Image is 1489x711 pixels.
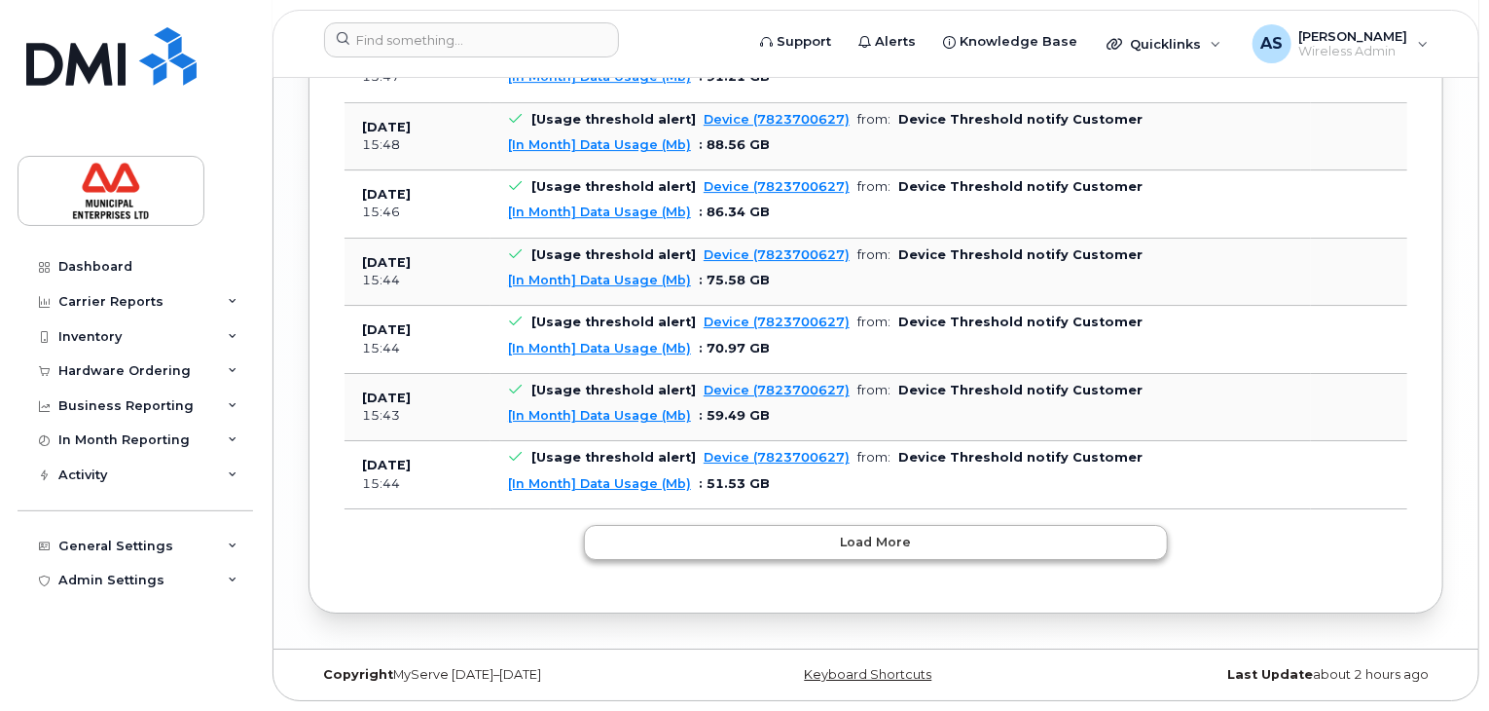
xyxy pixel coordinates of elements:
span: [PERSON_NAME] [1299,28,1408,44]
input: Find something... [324,22,619,57]
span: : 86.34 GB [699,205,770,219]
a: [In Month] Data Usage (Mb) [508,408,691,423]
div: about 2 hours ago [1065,667,1443,683]
a: Device (7823700627) [704,179,850,194]
b: [DATE] [362,187,411,202]
div: 15:44 [362,475,473,493]
span: : 51.53 GB [699,476,770,491]
b: Device Threshold notify Customer [898,383,1143,397]
span: Wireless Admin [1299,44,1408,59]
span: : 59.49 GB [699,408,770,423]
b: [Usage threshold alert] [531,315,696,329]
strong: Copyright [323,667,393,682]
a: Support [746,22,845,61]
a: Alerts [845,22,929,61]
span: from: [857,450,890,465]
b: [DATE] [362,322,411,337]
a: Device (7823700627) [704,247,850,262]
span: Load more [841,533,912,551]
b: [Usage threshold alert] [531,383,696,397]
a: Device (7823700627) [704,383,850,397]
span: : 70.97 GB [699,341,770,355]
span: Alerts [875,32,916,52]
a: Device (7823700627) [704,315,850,329]
a: [In Month] Data Usage (Mb) [508,273,691,287]
div: Arun Singla [1239,24,1442,63]
b: Device Threshold notify Customer [898,450,1143,465]
span: from: [857,112,890,127]
a: Device (7823700627) [704,450,850,465]
a: [In Month] Data Usage (Mb) [508,137,691,152]
span: Quicklinks [1130,36,1201,52]
span: from: [857,383,890,397]
b: [DATE] [362,255,411,270]
a: [In Month] Data Usage (Mb) [508,341,691,355]
b: [DATE] [362,391,411,405]
a: Device (7823700627) [704,112,850,127]
span: AS [1260,32,1283,56]
div: 15:43 [362,407,473,425]
div: 15:48 [362,136,473,154]
b: [Usage threshold alert] [531,112,696,127]
b: Device Threshold notify Customer [898,315,1143,329]
strong: Last Update [1227,667,1313,682]
a: [In Month] Data Usage (Mb) [508,476,691,491]
b: Device Threshold notify Customer [898,247,1143,262]
a: Keyboard Shortcuts [804,667,931,682]
a: [In Month] Data Usage (Mb) [508,205,691,219]
b: [DATE] [362,120,411,134]
a: Knowledge Base [929,22,1091,61]
b: [Usage threshold alert] [531,450,696,465]
span: from: [857,315,890,329]
b: [Usage threshold alert] [531,247,696,262]
span: Support [777,32,831,52]
span: : 75.58 GB [699,273,770,287]
span: Knowledge Base [960,32,1077,52]
div: MyServe [DATE]–[DATE] [309,667,687,683]
button: Load more [584,525,1168,560]
span: from: [857,179,890,194]
div: Quicklinks [1093,24,1235,63]
div: 15:44 [362,272,473,289]
span: from: [857,247,890,262]
div: 15:46 [362,204,473,221]
span: : 88.56 GB [699,137,770,152]
b: [Usage threshold alert] [531,179,696,194]
b: Device Threshold notify Customer [898,112,1143,127]
b: [DATE] [362,458,411,472]
div: 15:44 [362,340,473,357]
b: Device Threshold notify Customer [898,179,1143,194]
